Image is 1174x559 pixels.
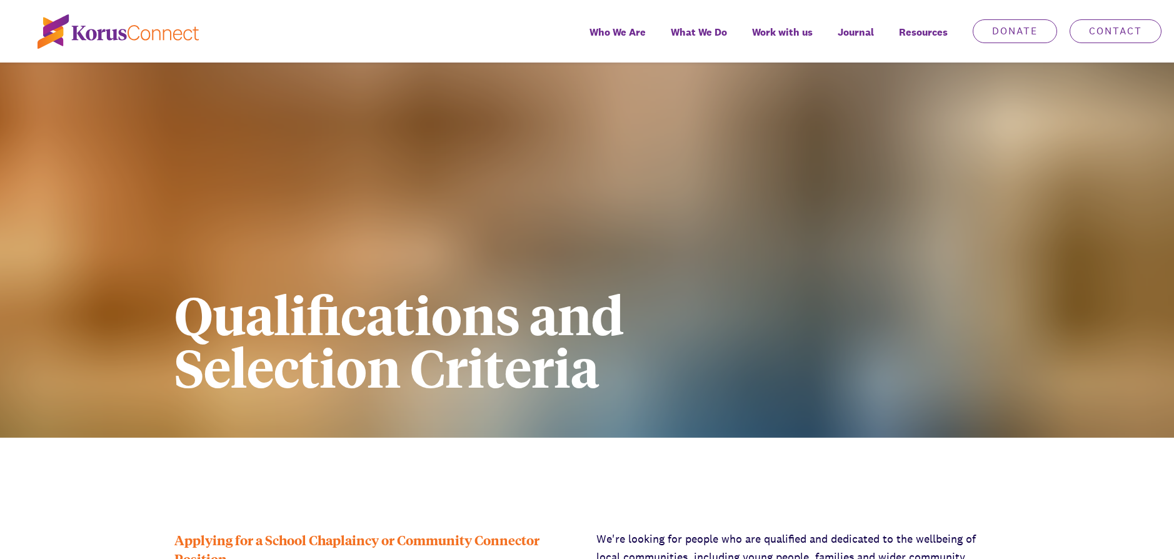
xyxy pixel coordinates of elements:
span: What We Do [671,23,727,41]
a: Journal [825,18,886,63]
span: Journal [838,23,874,41]
a: Contact [1070,19,1161,43]
a: What We Do [658,18,740,63]
h1: Qualifications and Selection Criteria [174,288,789,393]
span: Work with us [752,23,813,41]
img: korus-connect%2Fc5177985-88d5-491d-9cd7-4a1febad1357_logo.svg [38,14,199,49]
a: Donate [973,19,1057,43]
a: Work with us [740,18,825,63]
a: Who We Are [577,18,658,63]
div: Resources [886,18,960,63]
span: Who We Are [590,23,646,41]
